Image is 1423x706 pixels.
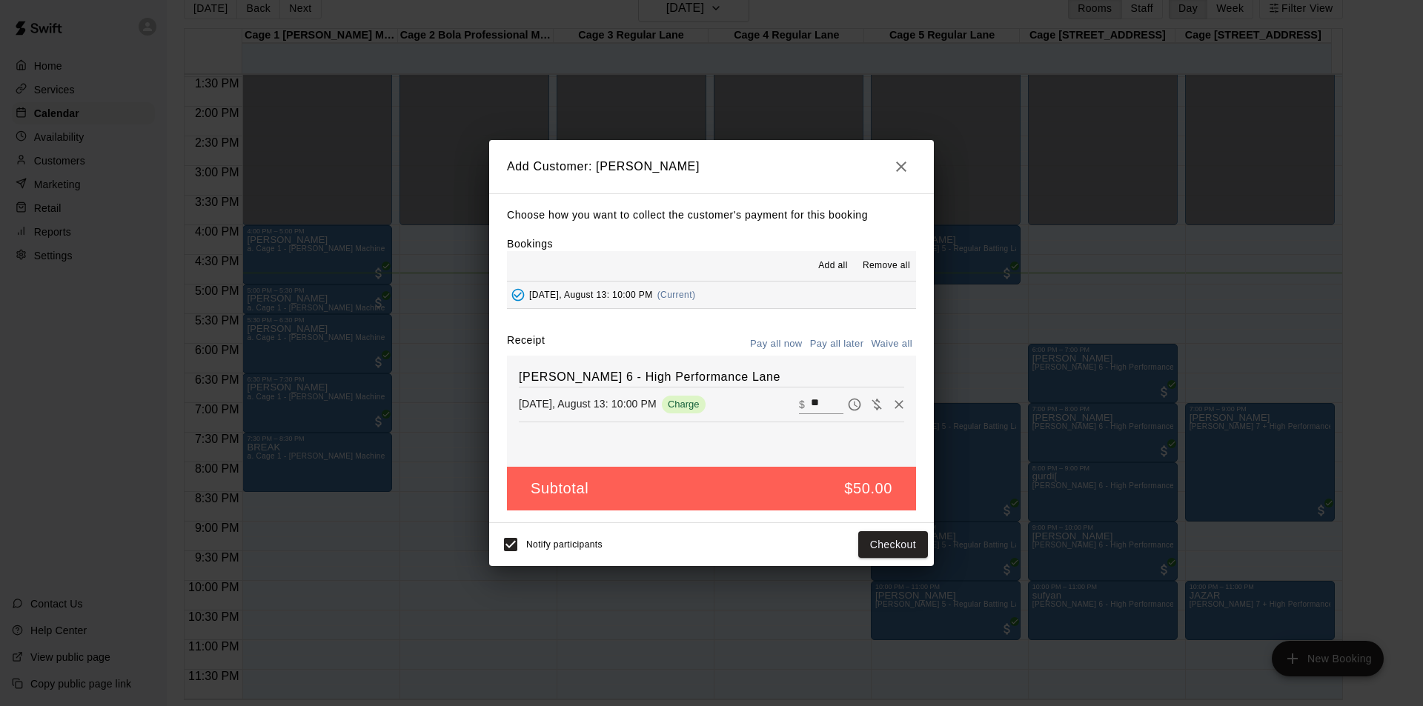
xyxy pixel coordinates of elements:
h2: Add Customer: [PERSON_NAME] [489,140,934,193]
label: Receipt [507,333,545,356]
button: Waive all [867,333,916,356]
p: Choose how you want to collect the customer's payment for this booking [507,206,916,224]
button: Checkout [858,531,928,559]
p: [DATE], August 13: 10:00 PM [519,396,657,411]
h5: $50.00 [844,479,892,499]
label: Bookings [507,238,553,250]
span: Remove all [863,259,910,273]
p: $ [799,397,805,412]
span: Pay later [843,397,866,410]
button: Added - Collect Payment[DATE], August 13: 10:00 PM(Current) [507,282,916,309]
span: Charge [662,399,706,410]
button: Added - Collect Payment [507,284,529,306]
button: Remove all [857,254,916,278]
button: Pay all now [746,333,806,356]
span: Notify participants [526,539,603,550]
span: (Current) [657,290,696,300]
button: Remove [888,393,910,416]
h6: [PERSON_NAME] 6 - High Performance Lane [519,367,904,387]
span: Waive payment [866,397,888,410]
span: Add all [818,259,848,273]
span: [DATE], August 13: 10:00 PM [529,290,653,300]
button: Pay all later [806,333,868,356]
button: Add all [809,254,857,278]
h5: Subtotal [531,479,588,499]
